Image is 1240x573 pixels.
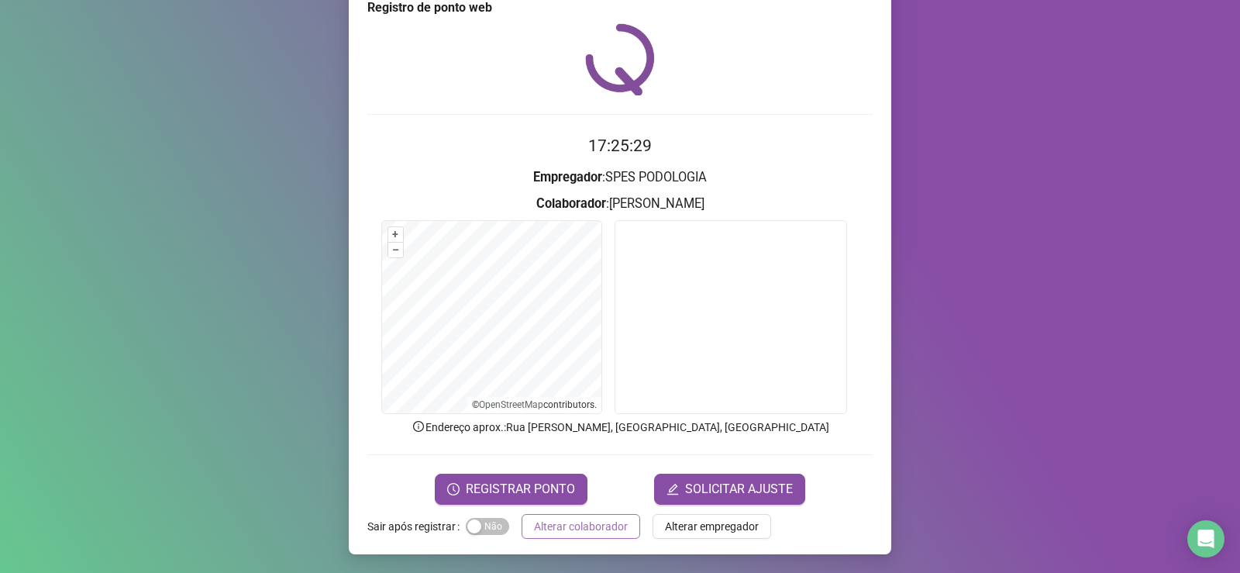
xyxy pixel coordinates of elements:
strong: Colaborador [536,196,606,211]
li: © contributors. [472,399,597,410]
button: REGISTRAR PONTO [435,474,587,505]
h3: : SPES PODOLOGIA [367,167,873,188]
span: SOLICITAR AJUSTE [685,480,793,499]
span: info-circle [412,419,425,433]
p: Endereço aprox. : Rua [PERSON_NAME], [GEOGRAPHIC_DATA], [GEOGRAPHIC_DATA] [367,419,873,436]
strong: Empregador [533,170,602,185]
img: QRPoint [585,23,655,95]
time: 17:25:29 [588,136,652,155]
span: REGISTRAR PONTO [466,480,575,499]
label: Sair após registrar [367,514,466,539]
button: + [388,227,403,242]
button: editSOLICITAR AJUSTE [654,474,805,505]
div: Open Intercom Messenger [1187,520,1224,557]
a: OpenStreetMap [479,399,543,410]
span: edit [666,483,679,495]
h3: : [PERSON_NAME] [367,194,873,214]
button: Alterar empregador [653,514,771,539]
span: Alterar colaborador [534,518,628,535]
button: Alterar colaborador [522,514,640,539]
span: Alterar empregador [665,518,759,535]
button: – [388,243,403,257]
span: clock-circle [447,483,460,495]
